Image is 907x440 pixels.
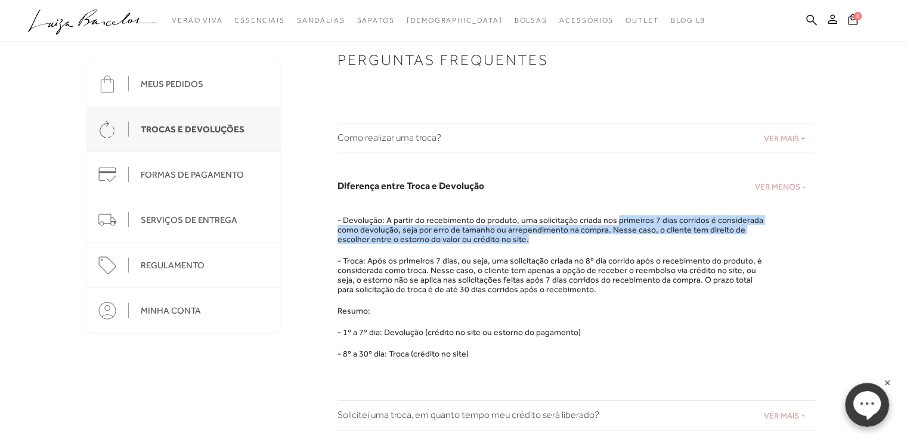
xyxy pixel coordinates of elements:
h2: Solicitei uma troca, em quanto tempo meu crédito será liberado? [338,410,815,421]
a: noSubCategoriesText [407,10,503,32]
div: TROCAS E DEVOLUÇÕES [141,124,244,135]
span: VER MAIS + [764,134,806,143]
h2: Como realizar uma troca? [338,132,815,144]
div: FORMAS DE PAGAMENTO [141,169,244,180]
span: 0 [853,12,862,20]
a: TROCAS E DEVOLUÇÕES [86,107,280,152]
span: Essenciais [235,16,285,24]
span: Sandálias [297,16,345,24]
a: noSubCategoriesText [235,10,285,32]
p: - 1º a 7º dia: Devolução (crédito no site ou estorno do pagamento) [338,327,767,337]
a: noSubCategoriesText [514,10,547,32]
a: SERVIÇOS DE ENTREGA [86,197,280,243]
div: REGULAMENTO [141,260,205,271]
p: - 8º a 30º dia: Troca (crédito no site) [338,349,767,358]
p: - Troca: Após os primeiros 7 dias, ou seja, uma solicitação criada no 8º dia corrido após o receb... [338,256,767,294]
span: Bolsas [514,16,547,24]
a: REGULAMENTO [86,243,280,288]
a: noSubCategoriesText [559,10,614,32]
a: noSubCategoriesText [297,10,345,32]
a: noSubCategoriesText [626,10,659,32]
p: Resumo: [338,306,767,315]
span: VER MAIS + [764,411,806,420]
span: VER MENOS - [755,182,806,191]
p: - Devolução: A partir do recebimento do produto, uma solicitação criada nos primeiros 7 dias corr... [338,215,767,244]
span: Acessórios [559,16,614,24]
h1: PERGUNTAS FREQUENTES [338,51,767,69]
a: MINHA CONTA [86,288,280,333]
a: noSubCategoriesText [172,10,223,32]
div: SERVIÇOS DE ENTREGA [141,215,237,225]
span: Outlet [626,16,659,24]
div: MEUS PEDIDOS [141,79,203,89]
span: Verão Viva [172,16,223,24]
a: BLOG LB [671,10,705,32]
a: noSubCategoriesText [357,10,394,32]
a: FORMAS DE PAGAMENTO [86,152,280,197]
div: MINHA CONTA [141,305,201,316]
span: [DEMOGRAPHIC_DATA] [407,16,503,24]
button: 0 [844,13,861,29]
span: Sapatos [357,16,394,24]
a: MEUS PEDIDOS [86,61,280,107]
span: BLOG LB [671,16,705,24]
h2: Diferença entre Troca e Devolução [338,180,815,191]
